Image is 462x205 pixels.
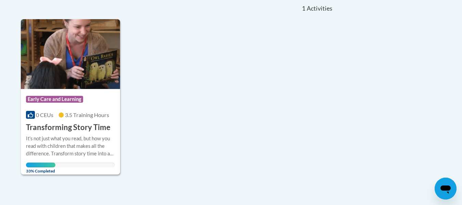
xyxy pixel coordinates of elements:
[21,19,120,89] img: Course Logo
[26,163,55,174] span: 33% Completed
[36,112,53,118] span: 0 CEUs
[26,163,55,167] div: Your progress
[26,135,115,157] div: It's not just what you read, but how you read with children that makes all the difference. Transf...
[302,5,305,12] span: 1
[26,96,83,103] span: Early Care and Learning
[26,122,110,133] h3: Transforming Story Time
[65,112,109,118] span: 3.5 Training Hours
[435,178,457,200] iframe: Button to launch messaging window
[21,19,120,175] a: Course LogoEarly Care and Learning0 CEUs3.5 Training Hours Transforming Story TimeIt's not just w...
[307,5,332,12] span: Activities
